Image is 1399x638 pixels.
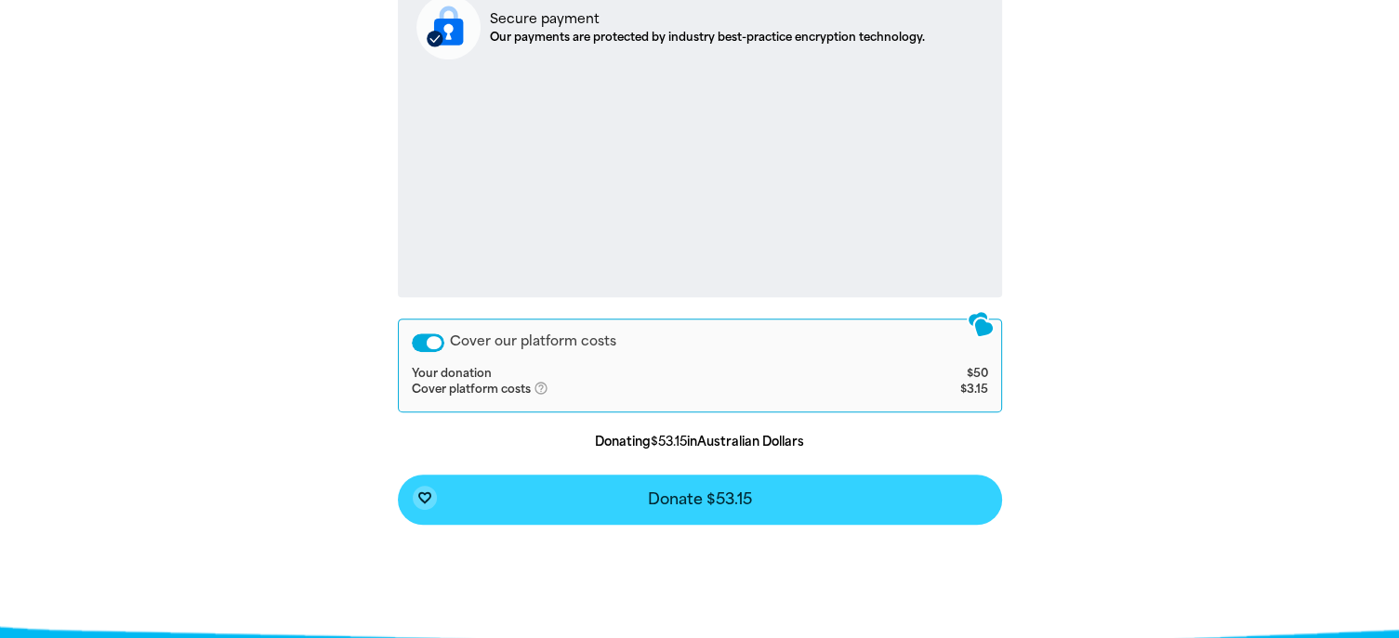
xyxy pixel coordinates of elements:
[417,490,432,505] i: favorite_border
[398,433,1002,451] p: Donating in Australian Dollars
[490,9,925,29] p: Secure payment
[651,435,687,449] b: $53.15
[398,475,1002,525] button: favorite_borderDonate $53.15
[412,367,891,382] td: Your donation
[413,74,987,282] iframe: Secure payment input frame
[412,333,444,352] button: Cover our platform costs
[891,381,988,397] td: $3.15
[490,29,925,46] p: Our payments are protected by industry best-practice encryption technology.
[534,381,563,396] i: help_outlined
[648,492,752,507] span: Donate $53.15
[891,367,988,382] td: $50
[412,381,891,397] td: Cover platform costs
